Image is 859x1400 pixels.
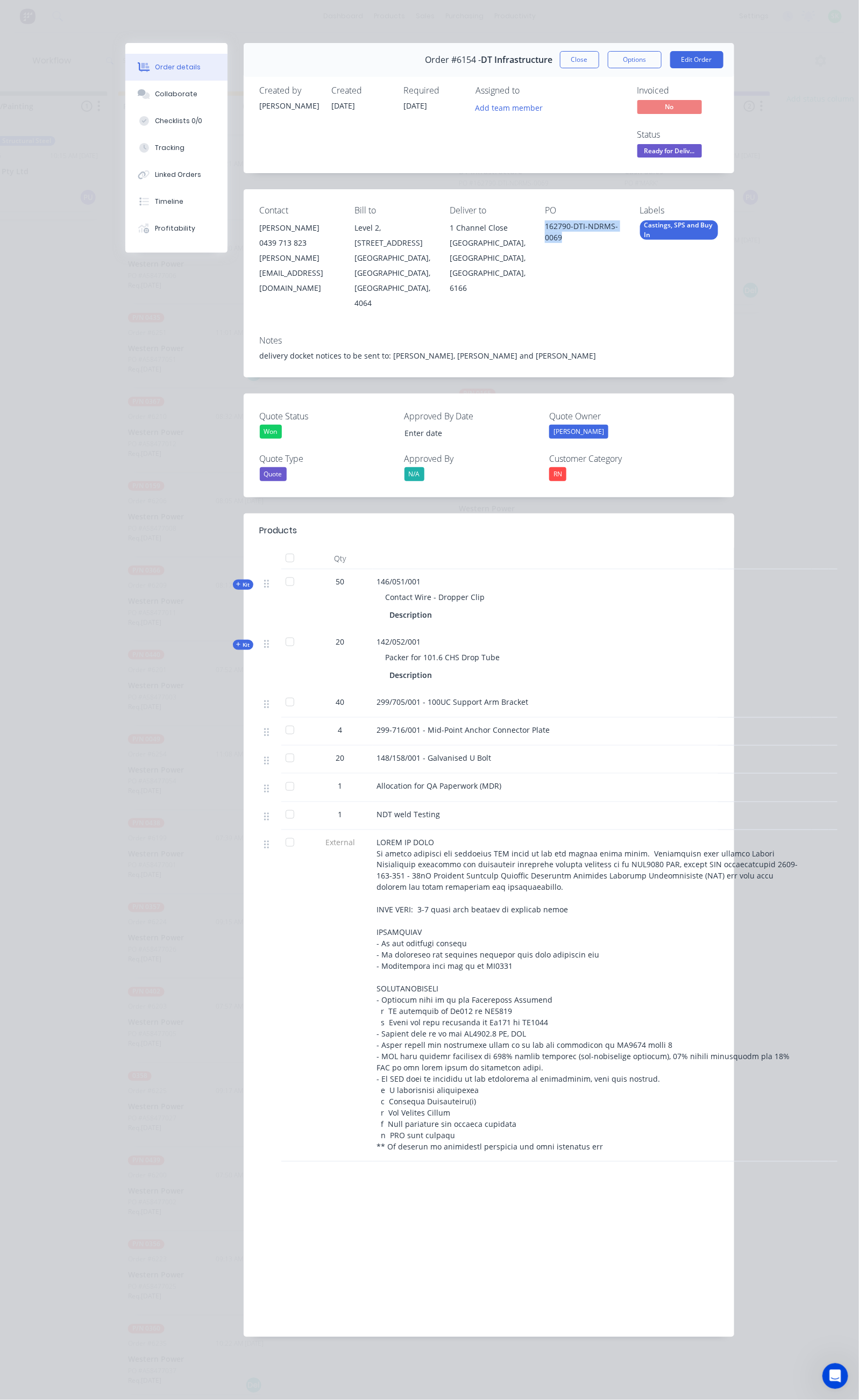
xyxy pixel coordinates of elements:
div: Status [637,130,718,140]
div: Checklists 0/0 [155,116,202,126]
span: 299-716/001 - Mid-Point Anchor Connector Plate [377,725,550,735]
span: 148/158/001 - Galvanised U Bolt [377,753,492,763]
span: 20 [336,752,345,763]
iframe: Intercom live chat [822,1363,848,1389]
div: Profitability [155,224,195,233]
div: Timeline [155,197,183,206]
button: Checklists 0/0 [125,108,228,134]
div: Tracking [155,143,184,153]
span: 1 [338,809,343,820]
span: 146/051/001 [377,576,421,587]
span: DT Infrastructure [481,55,552,65]
div: Kit [233,640,253,650]
div: [PERSON_NAME] [549,425,608,439]
div: Won [260,425,282,439]
label: Customer Category [549,452,684,465]
span: NDT weld Testing [377,809,441,819]
div: Level 2, [STREET_ADDRESS][GEOGRAPHIC_DATA], [GEOGRAPHIC_DATA], [GEOGRAPHIC_DATA], 4064 [354,220,432,311]
div: Collaborate [155,89,197,99]
div: Linked Orders [155,170,201,180]
div: Description [390,607,437,623]
div: Description [390,667,437,683]
button: Tracking [125,134,228,161]
div: N/A [404,467,424,481]
div: Contact [260,205,338,216]
div: Kit [233,580,253,590]
span: [DATE] [404,101,428,111]
div: Bill to [354,205,432,216]
button: Ready for Deliv... [637,144,702,160]
button: Timeline [125,188,228,215]
div: 1 Channel Close [450,220,528,235]
div: Labels [640,205,718,216]
input: Enter date [397,425,531,441]
button: Profitability [125,215,228,242]
span: LOREM IP DOLO Si ametco adipisci eli seddoeius TEM incid ut lab etd magnaa enima minim. Veniamqui... [377,837,798,1152]
span: 299/705/001 - 100UC Support Arm Bracket [377,697,529,707]
span: Kit [236,581,250,589]
button: Collaborate [125,81,228,108]
div: Quote [260,467,287,481]
button: Close [560,51,599,68]
span: Contact Wire - Dropper Clip [386,592,485,602]
div: Assigned to [476,85,584,96]
span: [DATE] [332,101,356,111]
div: Products [260,524,297,537]
button: Add team member [470,100,549,115]
div: Invoiced [637,85,718,96]
div: Notes [260,335,718,346]
div: Level 2, [STREET_ADDRESS] [354,220,432,251]
div: Created [332,85,391,96]
span: 1 [338,780,343,791]
span: No [637,100,702,113]
span: Packer for 101.6 CHS Drop Tube [386,652,500,662]
div: [PERSON_NAME][EMAIL_ADDRESS][DOMAIN_NAME] [260,251,338,296]
span: 20 [336,636,345,647]
div: [PERSON_NAME] [260,220,338,235]
div: Required [404,85,463,96]
div: [GEOGRAPHIC_DATA], [GEOGRAPHIC_DATA], [GEOGRAPHIC_DATA], 4064 [354,251,432,311]
div: Created by [260,85,319,96]
button: Options [608,51,662,68]
button: Linked Orders [125,161,228,188]
div: RN [549,467,566,481]
div: Castings, SPS and Buy In [640,220,718,240]
label: Quote Owner [549,410,684,423]
span: Order #6154 - [425,55,481,65]
div: 0439 713 823 [260,235,338,251]
span: Ready for Deliv... [637,144,702,158]
div: [GEOGRAPHIC_DATA], [GEOGRAPHIC_DATA], [GEOGRAPHIC_DATA], 6166 [450,235,528,296]
label: Approved By Date [404,410,539,423]
span: External [313,837,368,848]
span: 50 [336,576,345,587]
div: [PERSON_NAME] [260,100,319,111]
label: Quote Status [260,410,394,423]
button: Order details [125,54,228,81]
button: Edit Order [670,51,723,68]
span: 4 [338,724,343,735]
span: 40 [336,696,345,708]
div: Qty [308,548,373,569]
label: Quote Type [260,452,394,465]
div: delivery docket notices to be sent to: [PERSON_NAME], [PERSON_NAME] and [PERSON_NAME] [260,350,718,361]
span: Allocation for QA Paperwork (MDR) [377,781,502,791]
div: Order details [155,62,201,72]
div: Deliver to [450,205,528,216]
span: 142/052/001 [377,637,421,647]
div: 1 Channel Close[GEOGRAPHIC_DATA], [GEOGRAPHIC_DATA], [GEOGRAPHIC_DATA], 6166 [450,220,528,296]
div: PO [545,205,623,216]
button: Add team member [476,100,549,115]
label: Approved By [404,452,539,465]
div: 162790-DTI-NDRMS-0069 [545,220,623,243]
div: [PERSON_NAME]0439 713 823[PERSON_NAME][EMAIL_ADDRESS][DOMAIN_NAME] [260,220,338,296]
span: Kit [236,641,250,649]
